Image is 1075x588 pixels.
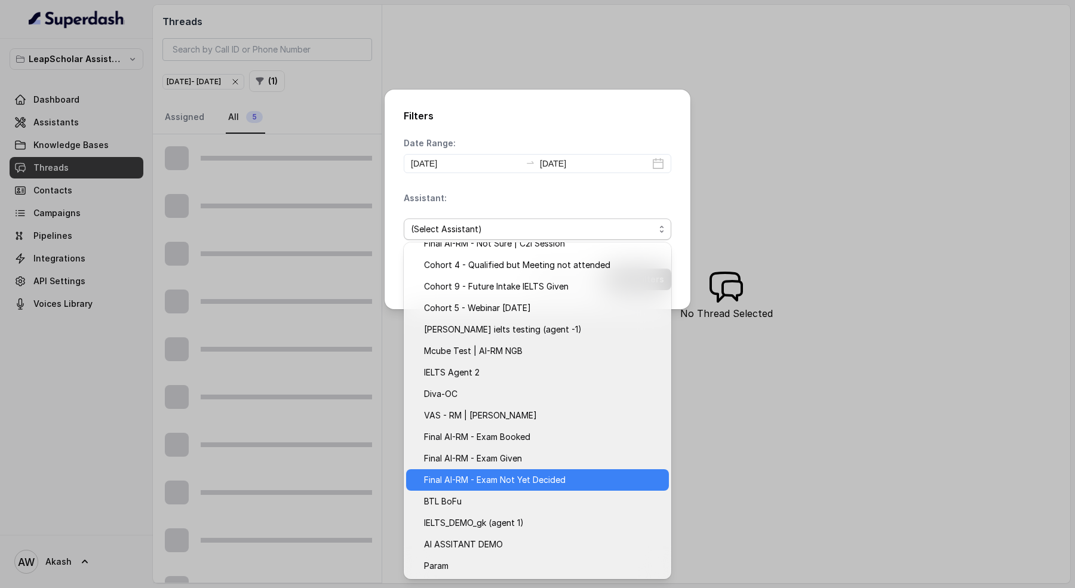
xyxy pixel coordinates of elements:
[424,473,662,487] span: Final AI-RM - Exam Not Yet Decided
[424,451,662,466] span: Final AI-RM - Exam Given
[424,516,662,530] span: IELTS_DEMO_gk (agent 1)
[404,218,671,240] button: (Select Assistant)
[424,301,662,315] span: Cohort 5 - Webinar [DATE]
[424,258,662,272] span: Cohort 4 - Qualified but Meeting not attended
[404,242,671,579] div: (Select Assistant)
[424,494,662,509] span: BTL BoFu
[424,430,662,444] span: Final AI-RM - Exam Booked
[424,322,662,337] span: [PERSON_NAME] ielts testing (agent -1)
[424,344,662,358] span: Mcube Test | AI-RM NGB
[424,537,662,552] span: AI ASSITANT DEMO
[424,236,662,251] span: Final AI-RM - Not Sure | C2I Session
[424,279,662,294] span: Cohort 9 - Future Intake IELTS Given
[424,365,662,380] span: IELTS Agent 2
[424,408,662,423] span: VAS - RM | [PERSON_NAME]
[411,222,655,236] span: (Select Assistant)
[424,559,662,573] span: Param
[424,387,662,401] span: Diva-OC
